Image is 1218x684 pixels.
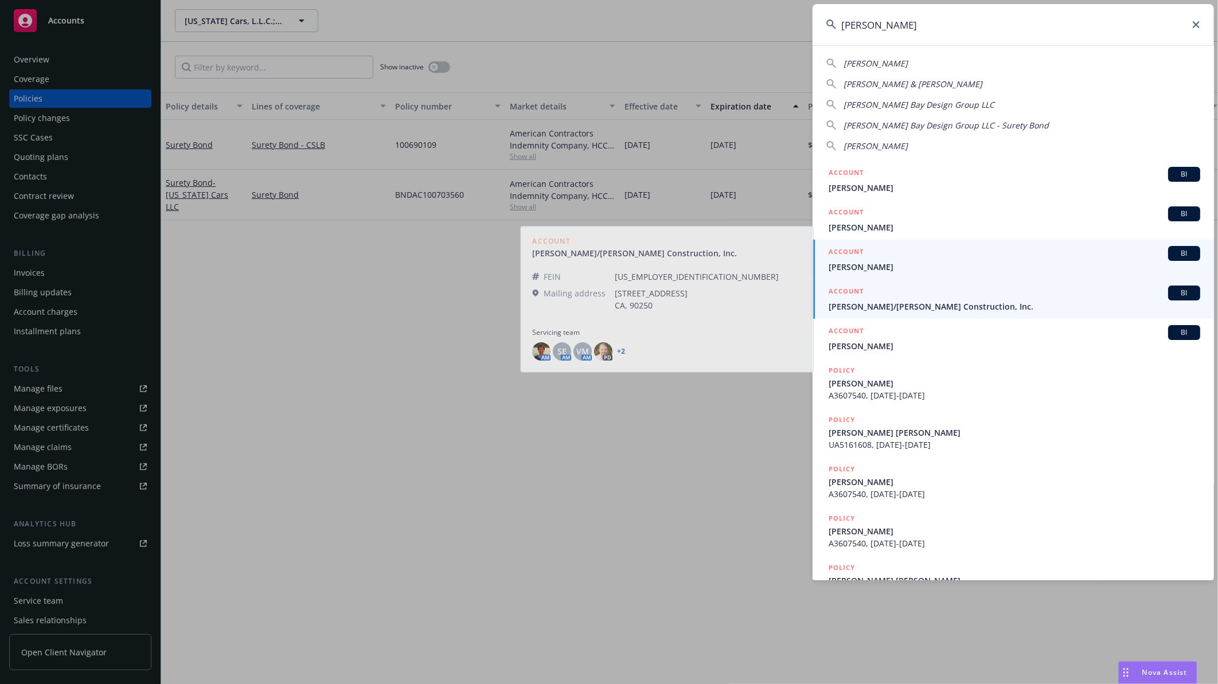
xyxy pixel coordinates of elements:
[829,463,855,475] h5: POLICY
[844,58,908,69] span: [PERSON_NAME]
[829,340,1200,352] span: [PERSON_NAME]
[813,200,1214,240] a: ACCOUNTBI[PERSON_NAME]
[829,574,1200,587] span: [PERSON_NAME] [PERSON_NAME]
[829,246,864,260] h5: ACCOUNT
[1142,667,1188,677] span: Nova Assist
[1173,169,1196,179] span: BI
[829,537,1200,549] span: A3607540, [DATE]-[DATE]
[844,120,1049,131] span: [PERSON_NAME] Bay Design Group LLC - Surety Bond
[829,562,855,573] h5: POLICY
[829,167,864,181] h5: ACCOUNT
[813,319,1214,358] a: ACCOUNTBI[PERSON_NAME]
[1173,327,1196,338] span: BI
[829,206,864,220] h5: ACCOUNT
[813,4,1214,45] input: Search...
[829,221,1200,233] span: [PERSON_NAME]
[844,140,908,151] span: [PERSON_NAME]
[829,365,855,376] h5: POLICY
[844,99,994,110] span: [PERSON_NAME] Bay Design Group LLC
[813,457,1214,506] a: POLICY[PERSON_NAME]A3607540, [DATE]-[DATE]
[829,525,1200,537] span: [PERSON_NAME]
[829,414,855,425] h5: POLICY
[1118,661,1197,684] button: Nova Assist
[829,427,1200,439] span: [PERSON_NAME] [PERSON_NAME]
[813,408,1214,457] a: POLICY[PERSON_NAME] [PERSON_NAME]UA5161608, [DATE]-[DATE]
[829,325,864,339] h5: ACCOUNT
[1173,288,1196,298] span: BI
[829,476,1200,488] span: [PERSON_NAME]
[829,300,1200,312] span: [PERSON_NAME]/[PERSON_NAME] Construction, Inc.
[829,389,1200,401] span: A3607540, [DATE]-[DATE]
[829,182,1200,194] span: [PERSON_NAME]
[813,161,1214,200] a: ACCOUNTBI[PERSON_NAME]
[813,240,1214,279] a: ACCOUNTBI[PERSON_NAME]
[813,506,1214,556] a: POLICY[PERSON_NAME]A3607540, [DATE]-[DATE]
[829,513,855,524] h5: POLICY
[1119,662,1133,683] div: Drag to move
[829,261,1200,273] span: [PERSON_NAME]
[1173,248,1196,259] span: BI
[813,279,1214,319] a: ACCOUNTBI[PERSON_NAME]/[PERSON_NAME] Construction, Inc.
[813,556,1214,605] a: POLICY[PERSON_NAME] [PERSON_NAME]
[844,79,982,89] span: [PERSON_NAME] & [PERSON_NAME]
[1173,209,1196,219] span: BI
[829,488,1200,500] span: A3607540, [DATE]-[DATE]
[829,286,864,299] h5: ACCOUNT
[829,439,1200,451] span: UA5161608, [DATE]-[DATE]
[829,377,1200,389] span: [PERSON_NAME]
[813,358,1214,408] a: POLICY[PERSON_NAME]A3607540, [DATE]-[DATE]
